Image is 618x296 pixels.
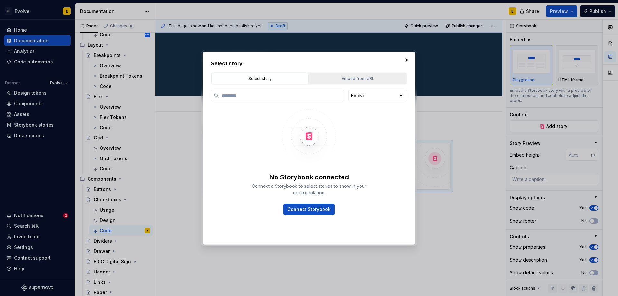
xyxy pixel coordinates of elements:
span: Connect Storybook [287,206,331,213]
div: No Storybook connected [269,173,349,182]
div: Select story [214,75,306,82]
h2: Select story [211,60,407,67]
div: Embed from URL [312,75,404,82]
div: Connect a Storybook to select stories to show in your documentation. [241,183,377,196]
button: Connect Storybook [283,204,335,215]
